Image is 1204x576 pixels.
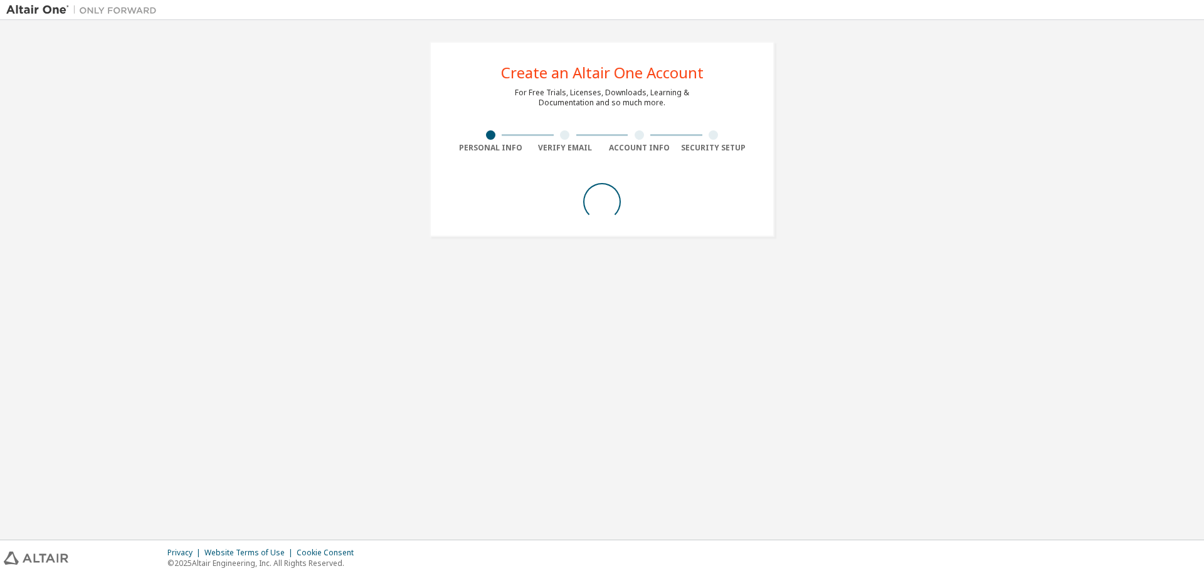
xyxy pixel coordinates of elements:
[167,558,361,568] p: © 2025 Altair Engineering, Inc. All Rights Reserved.
[602,143,677,153] div: Account Info
[677,143,751,153] div: Security Setup
[528,143,603,153] div: Verify Email
[453,143,528,153] div: Personal Info
[4,552,68,565] img: altair_logo.svg
[167,548,204,558] div: Privacy
[515,88,689,108] div: For Free Trials, Licenses, Downloads, Learning & Documentation and so much more.
[204,548,297,558] div: Website Terms of Use
[6,4,163,16] img: Altair One
[501,65,704,80] div: Create an Altair One Account
[297,548,361,558] div: Cookie Consent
